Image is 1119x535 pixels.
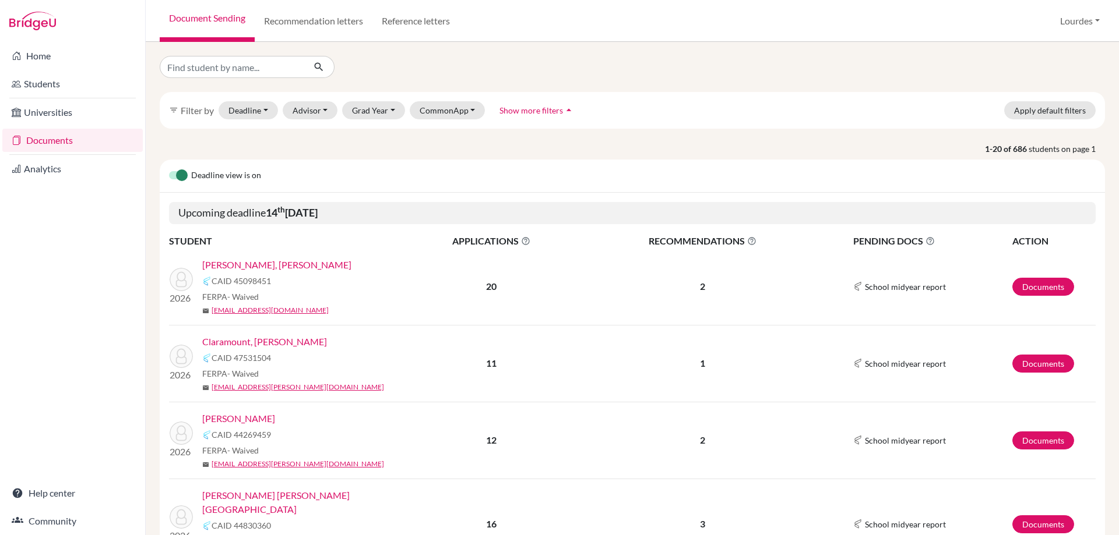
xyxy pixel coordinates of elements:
[853,519,863,529] img: Common App logo
[1012,515,1074,533] a: Documents
[181,105,214,116] span: Filter by
[202,461,209,468] span: mail
[2,157,143,180] a: Analytics
[486,518,497,529] b: 16
[865,518,946,530] span: School midyear report
[202,335,327,349] a: Claramount, [PERSON_NAME]
[212,519,271,532] span: CAID 44830360
[2,44,143,68] a: Home
[227,292,259,302] span: - Waived
[202,290,259,303] span: FERPA
[342,101,405,119] button: Grad Year
[865,357,946,370] span: School midyear report
[170,268,193,291] img: Castellá Falkenberg, Miranda
[202,521,212,530] img: Common App logo
[202,488,410,516] a: [PERSON_NAME] [PERSON_NAME][GEOGRAPHIC_DATA]
[1004,101,1096,119] button: Apply default filters
[227,369,259,378] span: - Waived
[266,206,318,219] b: 14 [DATE]
[865,281,946,293] span: School midyear report
[1029,143,1105,155] span: students on page 1
[277,205,285,214] sup: th
[212,275,271,287] span: CAID 45098451
[283,101,338,119] button: Advisor
[169,105,178,115] i: filter_list
[1012,431,1074,449] a: Documents
[581,356,825,370] p: 1
[202,277,212,286] img: Common App logo
[490,101,585,119] button: Show more filtersarrow_drop_up
[170,421,193,445] img: Dada Chávez, Maria Cristina
[219,101,278,119] button: Deadline
[2,72,143,95] a: Students
[202,353,212,363] img: Common App logo
[202,258,351,272] a: [PERSON_NAME], [PERSON_NAME]
[227,445,259,455] span: - Waived
[499,105,563,115] span: Show more filters
[212,352,271,364] span: CAID 47531504
[160,56,304,78] input: Find student by name...
[486,357,497,369] b: 11
[2,129,143,152] a: Documents
[1012,278,1074,296] a: Documents
[1055,10,1105,32] button: Lourdes
[202,367,259,380] span: FERPA
[212,428,271,441] span: CAID 44269459
[486,434,497,445] b: 12
[212,305,329,316] a: [EMAIL_ADDRESS][DOMAIN_NAME]
[2,481,143,505] a: Help center
[410,101,485,119] button: CommonApp
[486,281,497,292] b: 20
[9,12,56,30] img: Bridge-U
[169,202,1096,224] h5: Upcoming deadline
[2,509,143,533] a: Community
[581,279,825,293] p: 2
[865,434,946,447] span: School midyear report
[563,104,575,116] i: arrow_drop_up
[202,412,275,426] a: [PERSON_NAME]
[212,459,384,469] a: [EMAIL_ADDRESS][PERSON_NAME][DOMAIN_NAME]
[202,384,209,391] span: mail
[853,282,863,291] img: Common App logo
[403,234,580,248] span: APPLICATIONS
[191,169,261,183] span: Deadline view is on
[853,435,863,445] img: Common App logo
[202,307,209,314] span: mail
[2,101,143,124] a: Universities
[853,234,1011,248] span: PENDING DOCS
[170,505,193,529] img: Díaz Salazar, Sofia
[581,433,825,447] p: 2
[202,444,259,456] span: FERPA
[170,445,193,459] p: 2026
[1012,355,1074,373] a: Documents
[1012,233,1096,249] th: ACTION
[170,345,193,368] img: Claramount, Fiorella Esther
[212,382,384,392] a: [EMAIL_ADDRESS][PERSON_NAME][DOMAIN_NAME]
[581,234,825,248] span: RECOMMENDATIONS
[169,233,402,249] th: STUDENT
[202,430,212,440] img: Common App logo
[853,359,863,368] img: Common App logo
[581,517,825,531] p: 3
[985,143,1029,155] strong: 1-20 of 686
[170,368,193,382] p: 2026
[170,291,193,305] p: 2026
